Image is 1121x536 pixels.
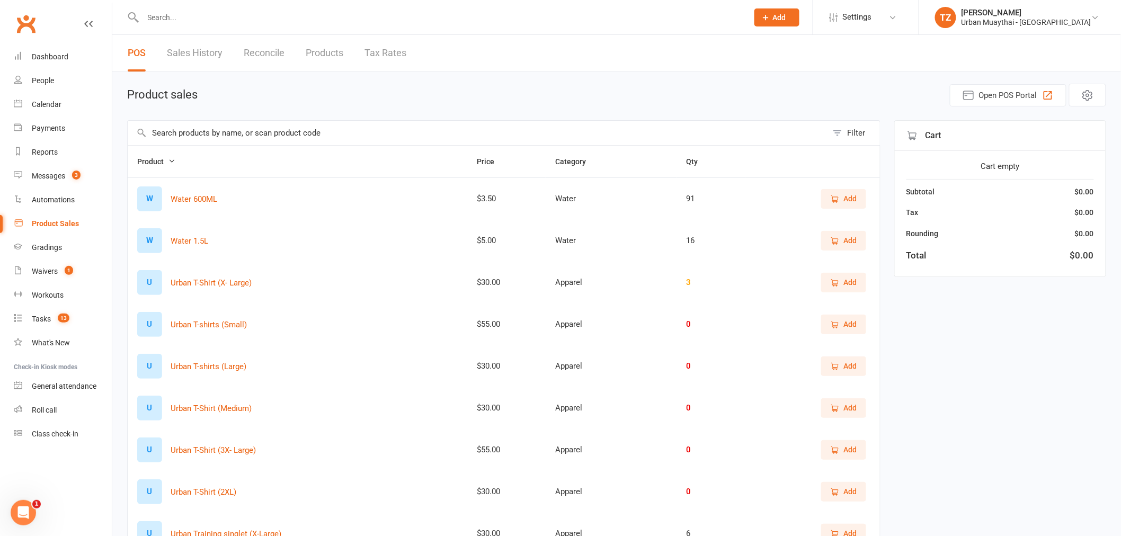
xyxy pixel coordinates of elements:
[844,486,857,497] span: Add
[477,236,536,245] div: $5.00
[14,236,112,260] a: Gradings
[906,160,1094,173] div: Cart empty
[477,320,536,329] div: $55.00
[844,193,857,204] span: Add
[477,155,506,168] button: Price
[754,8,799,26] button: Add
[128,35,146,72] a: POS
[555,194,667,203] div: Water
[1075,228,1094,239] div: $0.00
[477,487,536,496] div: $30.00
[32,338,70,347] div: What's New
[821,189,866,208] button: Add
[14,283,112,307] a: Workouts
[137,396,162,421] div: U
[1070,248,1094,263] div: $0.00
[906,207,919,218] div: Tax
[14,331,112,355] a: What's New
[14,374,112,398] a: General attendance kiosk mode
[32,382,96,390] div: General attendance
[32,315,51,323] div: Tasks
[555,320,667,329] div: Apparel
[686,487,736,496] div: 0
[32,291,64,299] div: Workouts
[848,127,866,139] div: Filter
[14,307,112,331] a: Tasks 13
[844,276,857,288] span: Add
[686,278,736,287] div: 3
[306,35,343,72] a: Products
[171,235,208,247] button: Water 1.5L
[364,35,406,72] a: Tax Rates
[171,402,252,415] button: Urban T-Shirt (Medium)
[895,121,1106,151] div: Cart
[906,248,927,263] div: Total
[14,188,112,212] a: Automations
[821,356,866,376] button: Add
[821,398,866,417] button: Add
[65,266,73,275] span: 1
[686,157,709,166] span: Qty
[555,404,667,413] div: Apparel
[686,194,736,203] div: 91
[58,314,69,323] span: 13
[11,500,36,525] iframe: Intercom live chat
[14,93,112,117] a: Calendar
[844,318,857,330] span: Add
[32,219,79,228] div: Product Sales
[14,260,112,283] a: Waivers 1
[773,13,786,22] span: Add
[171,193,217,206] button: Water 600ML
[555,278,667,287] div: Apparel
[32,76,54,85] div: People
[686,445,736,454] div: 0
[137,312,162,337] div: U
[962,8,1091,17] div: [PERSON_NAME]
[137,186,162,211] div: W
[821,231,866,250] button: Add
[32,52,68,61] div: Dashboard
[821,482,866,501] button: Add
[167,35,223,72] a: Sales History
[32,172,65,180] div: Messages
[14,140,112,164] a: Reports
[171,444,256,457] button: Urban T-Shirt (3X- Large)
[14,398,112,422] a: Roll call
[844,444,857,455] span: Add
[32,124,65,132] div: Payments
[906,228,939,239] div: Rounding
[979,89,1037,102] span: Open POS Portal
[844,402,857,414] span: Add
[821,273,866,292] button: Add
[555,445,667,454] div: Apparel
[137,270,162,295] div: U
[844,360,857,372] span: Add
[32,267,58,275] div: Waivers
[127,88,198,101] h1: Product sales
[137,157,175,166] span: Product
[137,155,175,168] button: Product
[32,195,75,204] div: Automations
[843,5,872,29] span: Settings
[828,121,880,145] button: Filter
[477,362,536,371] div: $30.00
[171,486,236,498] button: Urban T-Shirt (2XL)
[137,354,162,379] div: U
[555,236,667,245] div: Water
[477,278,536,287] div: $30.00
[686,236,736,245] div: 16
[137,437,162,462] div: U
[686,362,736,371] div: 0
[477,404,536,413] div: $30.00
[950,84,1066,106] button: Open POS Portal
[555,487,667,496] div: Apparel
[477,194,536,203] div: $3.50
[171,318,247,331] button: Urban T-shirts (Small)
[1075,207,1094,218] div: $0.00
[32,148,58,156] div: Reports
[477,445,536,454] div: $55.00
[32,243,62,252] div: Gradings
[72,171,81,180] span: 3
[1075,186,1094,198] div: $0.00
[555,157,598,166] span: Category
